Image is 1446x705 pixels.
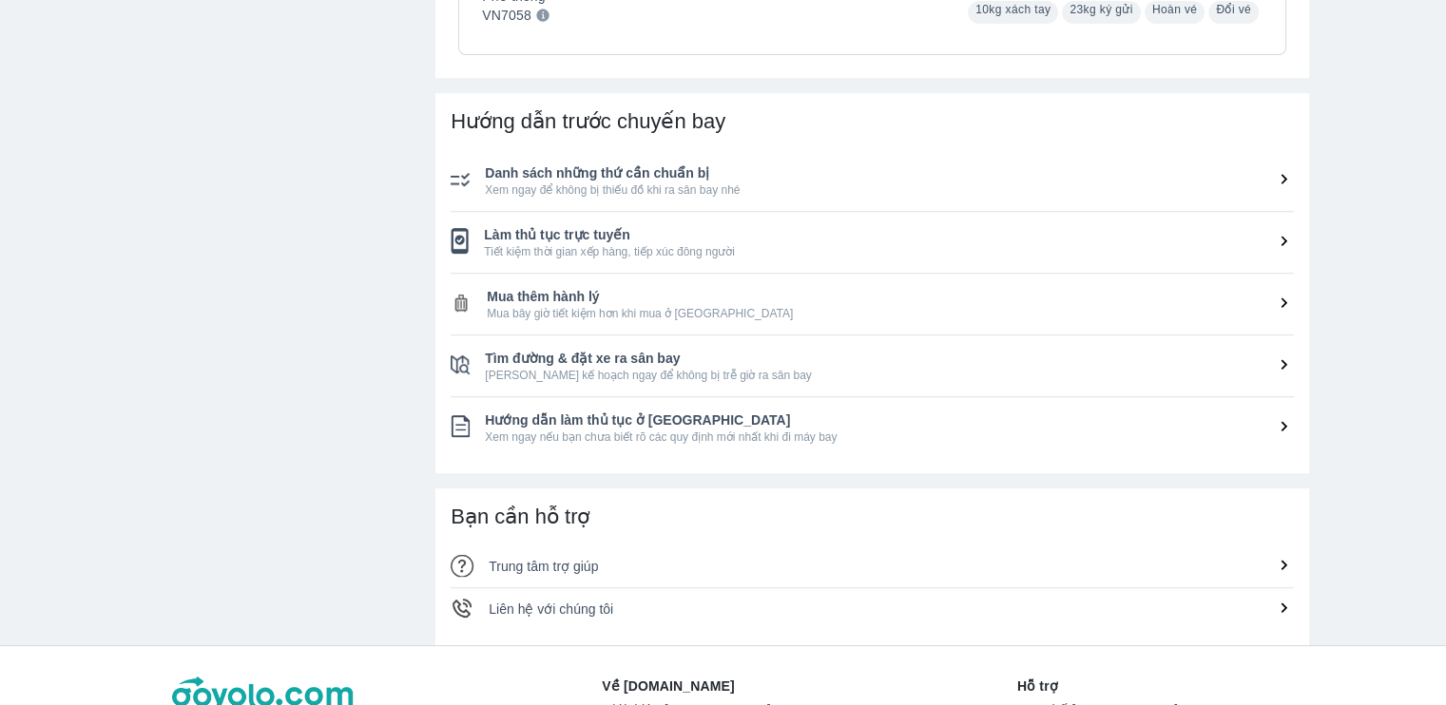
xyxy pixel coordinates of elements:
span: Hướng dẫn trước chuyến bay [451,109,725,133]
span: Đổi vé [1216,3,1251,16]
span: Bạn cần hỗ trợ [451,505,589,528]
img: ic_checklist [451,228,469,254]
p: Về [DOMAIN_NAME] [602,676,770,695]
p: Hỗ trợ [1017,676,1275,695]
p: VN7058 [482,6,531,25]
span: Trung tâm trợ giúp [489,559,598,574]
span: Mua bây giờ tiết kiệm hơn khi mua ở [GEOGRAPHIC_DATA] [487,306,1294,321]
span: Xem ngay nếu bạn chưa biết rõ các quy định mới nhất khi đi máy bay [485,429,1294,445]
img: ic_checklist [451,355,470,374]
span: Danh sách những thứ cần chuẩn bị [485,163,1294,182]
span: 10kg xách tay [975,3,1051,16]
span: Mua thêm hành lý [487,287,1294,306]
span: [PERSON_NAME] kế hoạch ngay để không bị trễ giờ ra sân bay [485,368,1294,383]
span: Tìm đường & đặt xe ra sân bay [485,349,1294,368]
span: Xem ngay để không bị thiếu đồ khi ra sân bay nhé [485,182,1294,198]
img: ic_checklist [451,172,470,187]
img: ic_phone-call [451,597,473,619]
span: 23kg ký gửi [1070,3,1132,16]
span: Hoàn vé [1152,3,1198,16]
img: ic_qa [451,554,473,577]
span: Hướng dẫn làm thủ tục ở [GEOGRAPHIC_DATA] [485,410,1294,429]
span: Liên hệ với chúng tôi [489,601,613,617]
span: Tiết kiệm thời gian xếp hàng, tiếp xúc đông người [484,244,1294,259]
img: ic_checklist [451,293,472,314]
img: ic_checklist [451,415,470,438]
span: Làm thủ tục trực tuyến [484,225,1294,244]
